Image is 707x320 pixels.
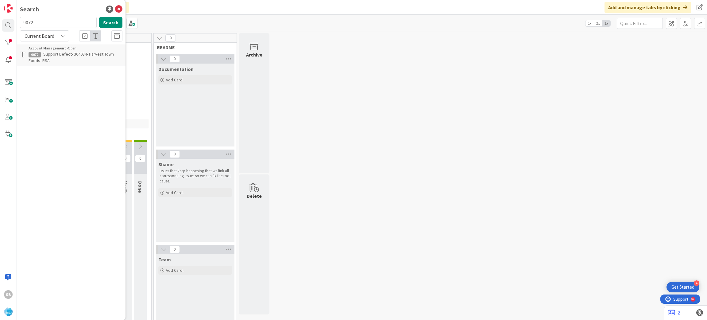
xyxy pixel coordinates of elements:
div: Add and manage tabs by clicking [605,2,691,13]
span: Done [137,181,143,193]
a: Account Management ›Open9072Support Defect- 304034- Harvest Town Foods- RSA [17,44,126,65]
span: Add Card... [166,267,185,273]
span: 1x [585,20,594,26]
span: Support Defect- 304034- Harvest Town Foods- RSA [29,51,114,63]
div: Open [29,45,122,51]
a: 2 [668,309,680,316]
span: Support [13,1,28,8]
span: Documentation [158,66,194,72]
span: Verify [122,181,129,194]
div: 9072 [29,52,41,57]
span: 0 [165,34,176,42]
span: Add Card... [166,77,185,83]
span: 0 [169,150,180,158]
span: 3x [602,20,610,26]
div: Get Started [671,284,694,290]
div: SB [4,290,13,299]
span: 0 [169,246,180,253]
b: Account Management › [29,46,68,50]
input: Search for title... [20,17,97,28]
div: Archive [246,51,262,58]
button: Search [99,17,122,28]
span: Current Board [25,33,54,39]
div: Search [20,5,39,14]
span: Add Card... [166,190,185,195]
span: 0 [120,155,131,162]
input: Quick Filter... [617,18,663,29]
p: Issues that keep happening that we link all corresponding issues so we can fix the root cause. [160,169,231,184]
span: README [157,44,229,50]
img: avatar [4,307,13,316]
span: Shame [158,161,174,167]
div: 9+ [31,2,34,7]
span: 2x [594,20,602,26]
div: Delete [247,192,262,200]
img: Visit kanbanzone.com [4,4,13,13]
div: 4 [694,280,699,286]
span: 0 [169,55,180,63]
span: Team [158,256,171,263]
div: Open Get Started checklist, remaining modules: 4 [666,282,699,292]
span: 0 [135,155,145,162]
